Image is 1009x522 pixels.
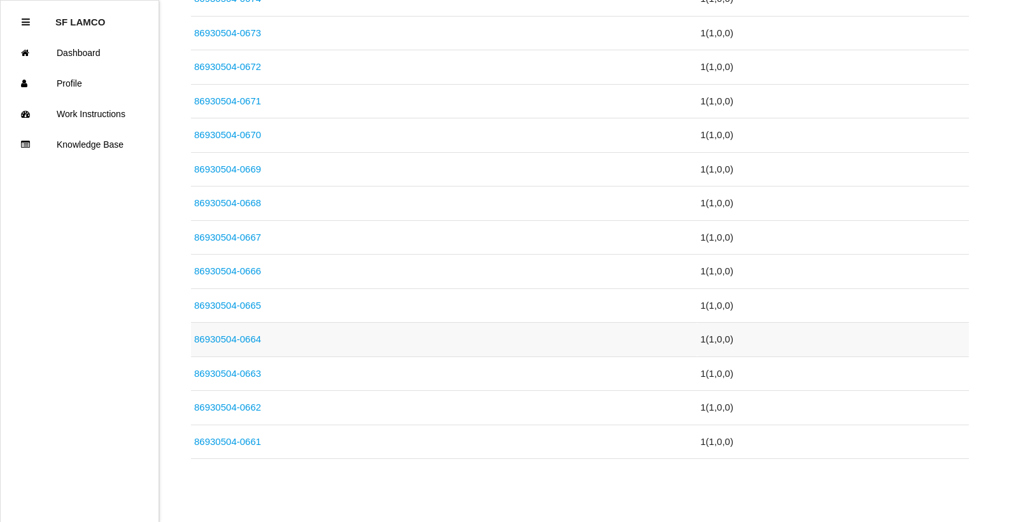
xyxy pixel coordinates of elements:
div: Close [22,7,30,38]
td: 1 ( 1 , 0 , 0 ) [697,255,968,289]
td: 1 ( 1 , 0 , 0 ) [697,187,968,221]
a: 86930504-0663 [194,368,261,379]
td: 1 ( 1 , 0 , 0 ) [697,50,968,85]
a: 86930504-0672 [194,61,261,72]
a: Knowledge Base [1,129,159,160]
a: 86930504-0661 [194,436,261,447]
a: 86930504-0670 [194,129,261,140]
a: Profile [1,68,159,99]
a: Dashboard [1,38,159,68]
td: 1 ( 1 , 0 , 0 ) [697,152,968,187]
td: 1 ( 1 , 0 , 0 ) [697,323,968,357]
a: 86930504-0665 [194,300,261,311]
a: 86930504-0669 [194,164,261,174]
td: 1 ( 1 , 0 , 0 ) [697,288,968,323]
a: 86930504-0667 [194,232,261,243]
a: Work Instructions [1,99,159,129]
a: 86930504-0671 [194,95,261,106]
td: 1 ( 1 , 0 , 0 ) [697,425,968,459]
td: 1 ( 1 , 0 , 0 ) [697,220,968,255]
td: 1 ( 1 , 0 , 0 ) [697,391,968,425]
a: 86930504-0673 [194,27,261,38]
a: 86930504-0668 [194,197,261,208]
a: 86930504-0664 [194,334,261,344]
p: SF LAMCO [55,7,105,27]
a: 86930504-0666 [194,265,261,276]
td: 1 ( 1 , 0 , 0 ) [697,84,968,118]
a: 86930504-0662 [194,402,261,413]
td: 1 ( 1 , 0 , 0 ) [697,16,968,50]
td: 1 ( 1 , 0 , 0 ) [697,118,968,153]
td: 1 ( 1 , 0 , 0 ) [697,356,968,391]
